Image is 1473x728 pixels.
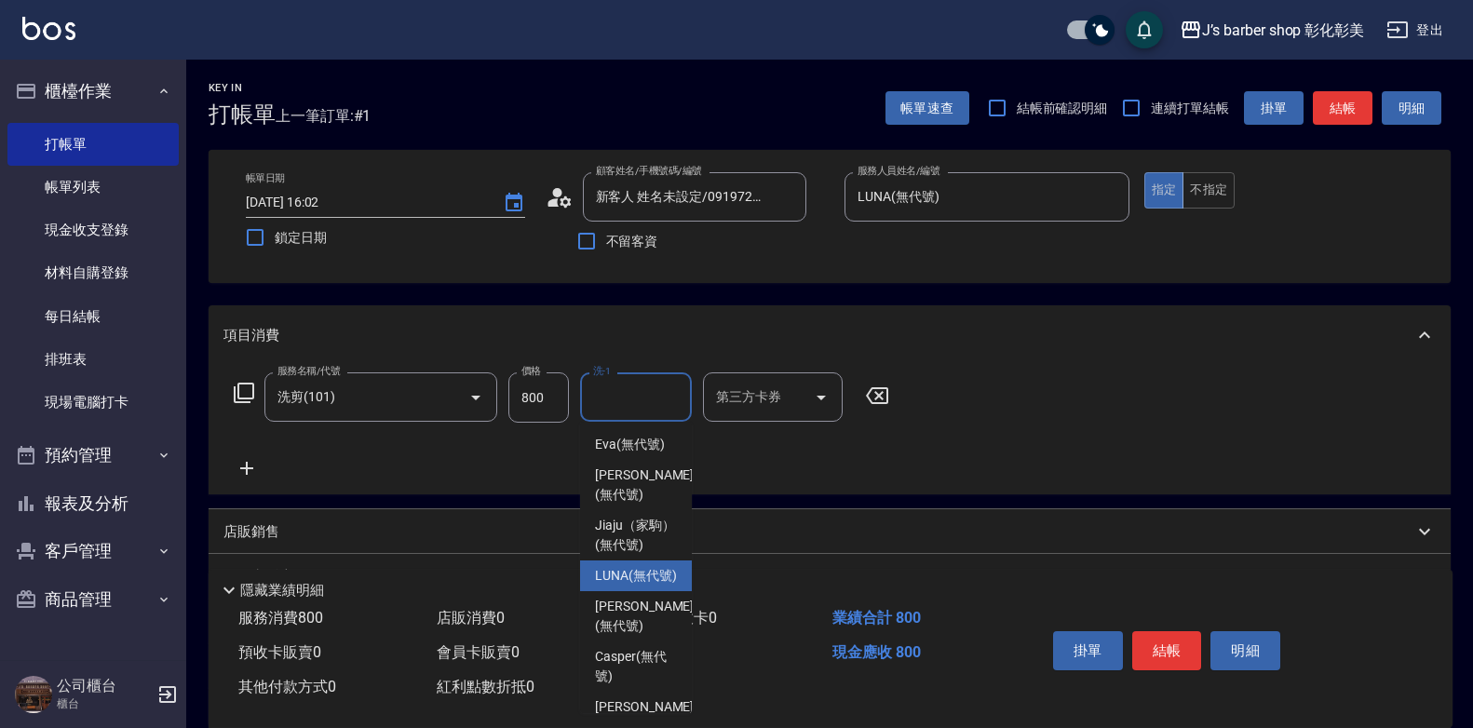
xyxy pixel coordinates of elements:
button: save [1126,11,1163,48]
a: 現場電腦打卡 [7,381,179,424]
button: 指定 [1144,172,1184,209]
button: 明細 [1210,631,1280,670]
span: 店販消費 0 [437,609,505,627]
span: 現金應收 800 [832,643,921,661]
span: [PERSON_NAME] (無代號) [595,597,694,636]
button: 登出 [1379,13,1451,47]
button: 結帳 [1313,91,1372,126]
label: 服務人員姓名/編號 [858,164,939,178]
button: Open [461,383,491,412]
a: 材料自購登錄 [7,251,179,294]
label: 服務名稱/代號 [277,364,340,378]
p: 櫃台 [57,695,152,712]
span: Jiaju（家駒） (無代號) [595,516,677,555]
span: Casper (無代號) [595,647,677,686]
button: Choose date, selected date is 2025-09-11 [492,181,536,225]
img: Person [15,676,52,713]
span: 紅利點數折抵 0 [437,678,534,695]
p: 項目消費 [223,326,279,345]
a: 帳單列表 [7,166,179,209]
span: 其他付款方式 0 [238,678,336,695]
span: 結帳前確認明細 [1017,99,1108,118]
label: 洗-1 [593,364,611,378]
input: YYYY/MM/DD hh:mm [246,187,484,218]
span: 會員卡販賣 0 [437,643,520,661]
span: Eva (無代號) [595,435,665,454]
h3: 打帳單 [209,101,276,128]
button: 商品管理 [7,575,179,624]
span: [PERSON_NAME] (無代號) [595,465,694,505]
div: 店販銷售 [209,509,1451,554]
span: 鎖定日期 [275,228,327,248]
p: 隱藏業績明細 [240,581,324,600]
label: 顧客姓名/手機號碼/編號 [596,164,702,178]
div: J’s barber shop 彰化彰美 [1202,19,1364,42]
p: 預收卡販賣 [223,567,293,586]
button: 掛單 [1244,91,1304,126]
span: 業績合計 800 [832,609,921,627]
p: 店販銷售 [223,522,279,542]
button: 客戶管理 [7,527,179,575]
button: 掛單 [1053,631,1123,670]
span: 預收卡販賣 0 [238,643,321,661]
button: 櫃檯作業 [7,67,179,115]
button: 帳單速查 [885,91,969,126]
h2: Key In [209,82,276,94]
label: 價格 [521,364,541,378]
a: 每日結帳 [7,295,179,338]
a: 現金收支登錄 [7,209,179,251]
button: 報表及分析 [7,479,179,528]
h5: 公司櫃台 [57,677,152,695]
button: J’s barber shop 彰化彰美 [1172,11,1372,49]
label: 帳單日期 [246,171,285,185]
a: 排班表 [7,338,179,381]
button: 結帳 [1132,631,1202,670]
span: 不留客資 [606,232,658,251]
div: 預收卡販賣 [209,554,1451,599]
img: Logo [22,17,75,40]
button: 不指定 [1182,172,1235,209]
span: 上一筆訂單:#1 [276,104,372,128]
button: 預約管理 [7,431,179,479]
span: 連續打單結帳 [1151,99,1229,118]
button: Open [806,383,836,412]
a: 打帳單 [7,123,179,166]
span: 服務消費 800 [238,609,323,627]
button: 明細 [1382,91,1441,126]
div: 項目消費 [209,305,1451,365]
span: LUNA (無代號) [595,566,677,586]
